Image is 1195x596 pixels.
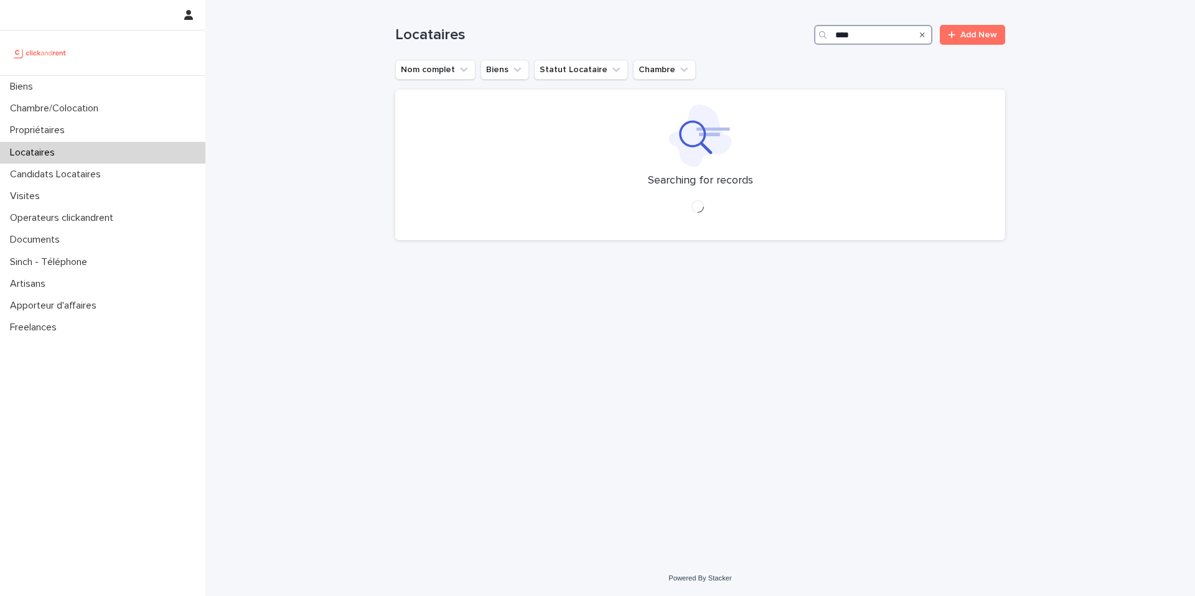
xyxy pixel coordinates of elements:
input: Search [814,25,932,45]
p: Biens [5,81,43,93]
p: Candidats Locataires [5,169,111,180]
p: Visites [5,190,50,202]
button: Nom complet [395,60,476,80]
a: Add New [940,25,1005,45]
img: UCB0brd3T0yccxBKYDjQ [10,40,70,65]
button: Chambre [633,60,696,80]
h1: Locataires [395,26,809,44]
p: Sinch - Téléphone [5,256,97,268]
button: Statut Locataire [534,60,628,80]
a: Powered By Stacker [668,574,731,582]
button: Biens [480,60,529,80]
p: Propriétaires [5,124,75,136]
p: Chambre/Colocation [5,103,108,114]
p: Freelances [5,322,67,333]
span: Add New [960,30,997,39]
p: Locataires [5,147,65,159]
p: Artisans [5,278,55,290]
p: Searching for records [648,174,753,188]
p: Operateurs clickandrent [5,212,123,224]
p: Documents [5,234,70,246]
p: Apporteur d'affaires [5,300,106,312]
